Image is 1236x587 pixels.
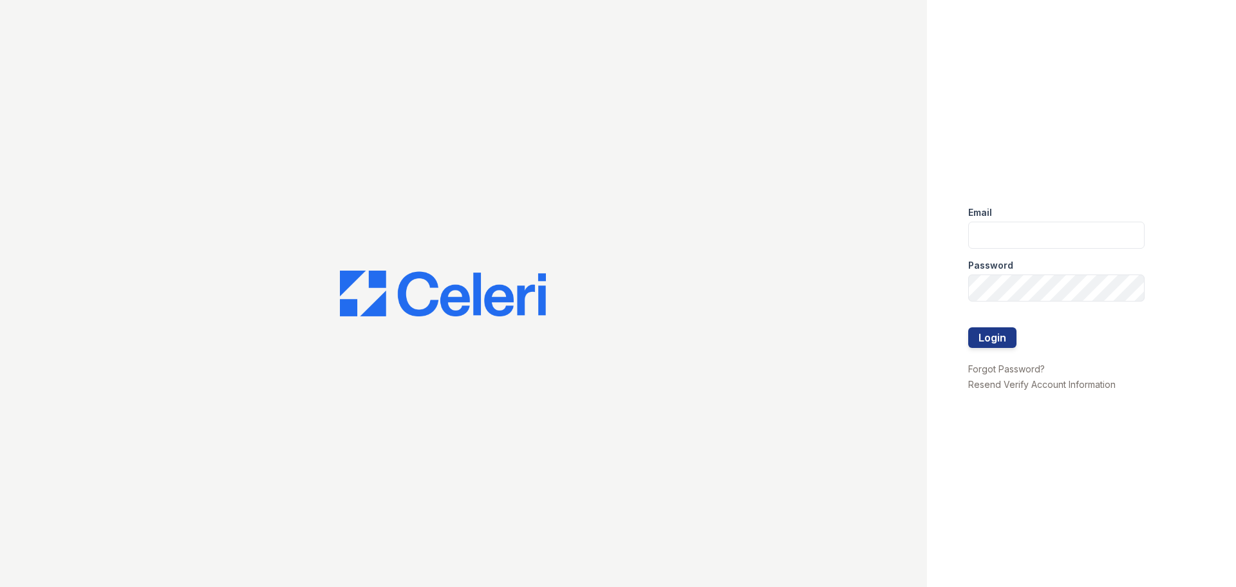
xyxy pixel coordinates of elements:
[968,206,992,219] label: Email
[968,379,1116,390] a: Resend Verify Account Information
[968,327,1016,348] button: Login
[968,259,1013,272] label: Password
[340,271,546,317] img: CE_Logo_Blue-a8612792a0a2168367f1c8372b55b34899dd931a85d93a1a3d3e32e68fde9ad4.png
[968,363,1045,374] a: Forgot Password?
